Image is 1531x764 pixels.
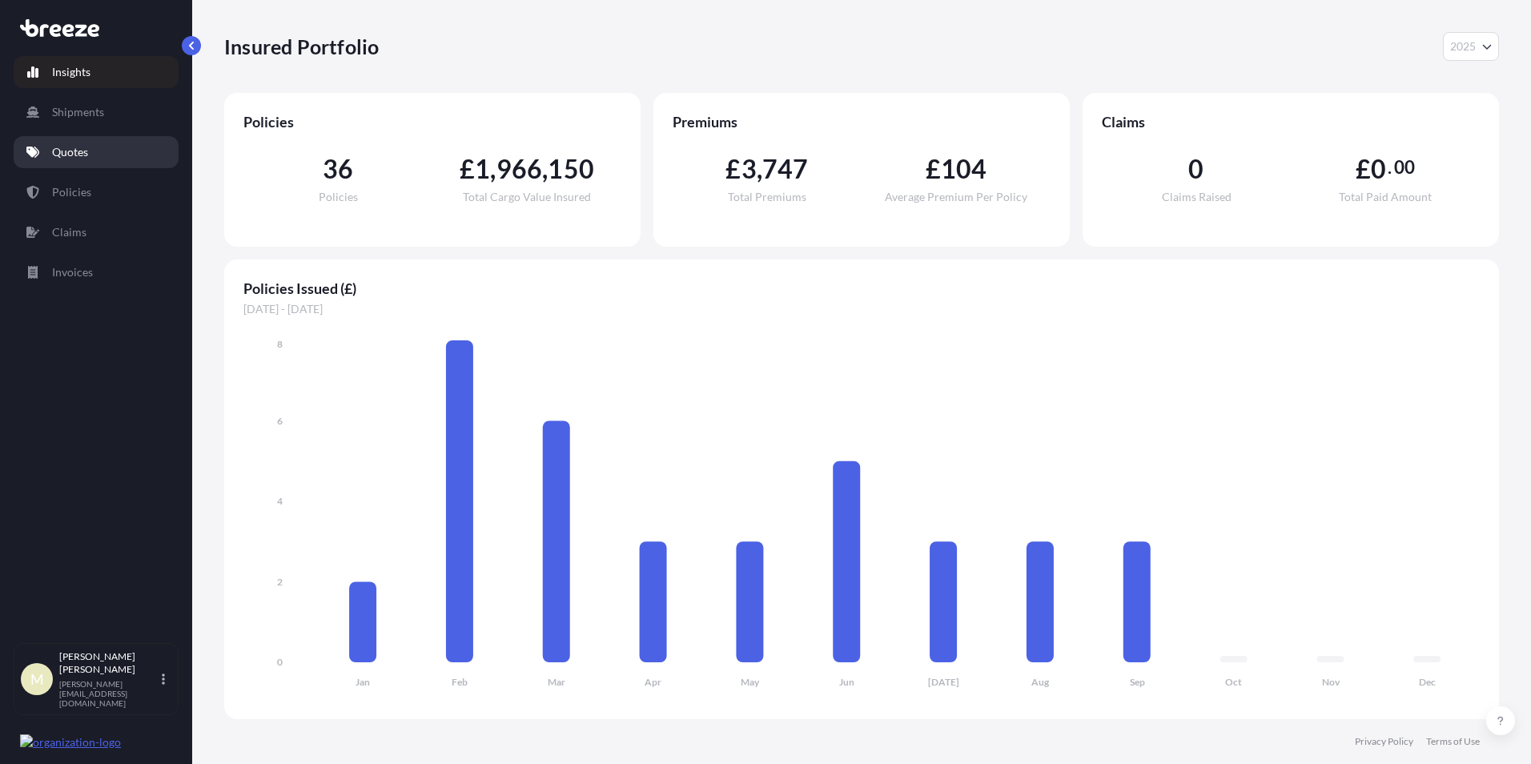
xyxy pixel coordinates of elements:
span: 0 [1188,156,1204,182]
span: Claims [1102,112,1480,131]
span: 3 [741,156,757,182]
a: Insights [14,56,179,88]
span: £ [926,156,941,182]
span: 0 [1371,156,1386,182]
button: Year Selector [1443,32,1499,61]
span: 150 [548,156,594,182]
a: Terms of Use [1426,735,1480,748]
span: 36 [323,156,353,182]
span: , [490,156,496,182]
tspan: Feb [452,676,468,688]
span: Total Premiums [728,191,806,203]
p: Claims [52,224,86,240]
p: Insured Portfolio [224,34,379,59]
tspan: Aug [1031,676,1050,688]
span: Average Premium Per Policy [885,191,1027,203]
tspan: Oct [1225,676,1242,688]
a: Claims [14,216,179,248]
span: . [1388,161,1392,174]
a: Shipments [14,96,179,128]
span: , [542,156,548,182]
tspan: [DATE] [928,676,959,688]
tspan: Nov [1322,676,1340,688]
span: M [30,671,44,687]
span: 2025 [1450,38,1476,54]
p: Insights [52,64,90,80]
tspan: 8 [277,338,283,350]
tspan: 4 [277,495,283,507]
a: Invoices [14,256,179,288]
span: 747 [762,156,809,182]
tspan: Sep [1130,676,1145,688]
tspan: Mar [548,676,565,688]
tspan: 2 [277,576,283,588]
a: Quotes [14,136,179,168]
span: , [757,156,762,182]
span: £ [1356,156,1371,182]
p: [PERSON_NAME] [PERSON_NAME] [59,650,159,676]
span: £ [460,156,475,182]
span: 966 [496,156,543,182]
img: organization-logo [20,734,121,750]
tspan: Dec [1419,676,1436,688]
p: Invoices [52,264,93,280]
span: Claims Raised [1162,191,1232,203]
tspan: May [741,676,760,688]
span: 104 [941,156,987,182]
tspan: Jun [839,676,854,688]
span: 1 [475,156,490,182]
a: Policies [14,176,179,208]
p: Shipments [52,104,104,120]
p: Quotes [52,144,88,160]
span: 00 [1394,161,1415,174]
p: Policies [52,184,91,200]
span: Total Cargo Value Insured [463,191,591,203]
span: £ [725,156,741,182]
span: Policies [243,112,621,131]
span: Premiums [673,112,1051,131]
span: [DATE] - [DATE] [243,301,1480,317]
p: [PERSON_NAME][EMAIL_ADDRESS][DOMAIN_NAME] [59,679,159,708]
tspan: Apr [645,676,661,688]
span: Total Paid Amount [1339,191,1432,203]
tspan: 6 [277,415,283,427]
tspan: Jan [356,676,370,688]
span: Policies [319,191,358,203]
tspan: 0 [277,656,283,668]
span: Policies Issued (£) [243,279,1480,298]
a: Privacy Policy [1355,735,1413,748]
